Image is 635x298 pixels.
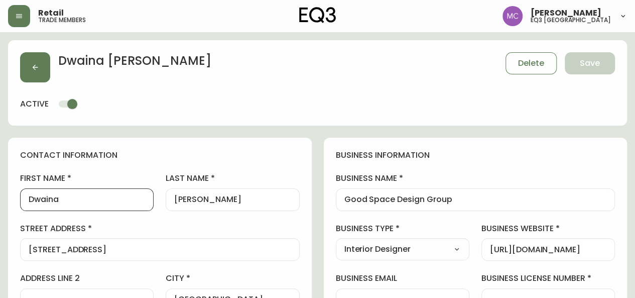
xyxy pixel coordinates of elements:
[20,98,49,110] h4: active
[502,6,523,26] img: 6dbdb61c5655a9a555815750a11666cc
[518,58,544,69] span: Delete
[481,273,615,284] label: business license number
[20,273,154,284] label: address line 2
[490,245,606,254] input: https://www.designshop.com
[336,273,469,284] label: business email
[20,223,300,234] label: street address
[20,173,154,184] label: first name
[505,52,557,74] button: Delete
[38,17,86,23] h5: trade members
[481,223,615,234] label: business website
[166,273,299,284] label: city
[531,9,601,17] span: [PERSON_NAME]
[336,150,615,161] h4: business information
[166,173,299,184] label: last name
[336,223,469,234] label: business type
[58,52,211,74] h2: Dwaina [PERSON_NAME]
[336,173,615,184] label: business name
[20,150,300,161] h4: contact information
[531,17,611,23] h5: eq3 [GEOGRAPHIC_DATA]
[38,9,64,17] span: Retail
[299,7,336,23] img: logo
